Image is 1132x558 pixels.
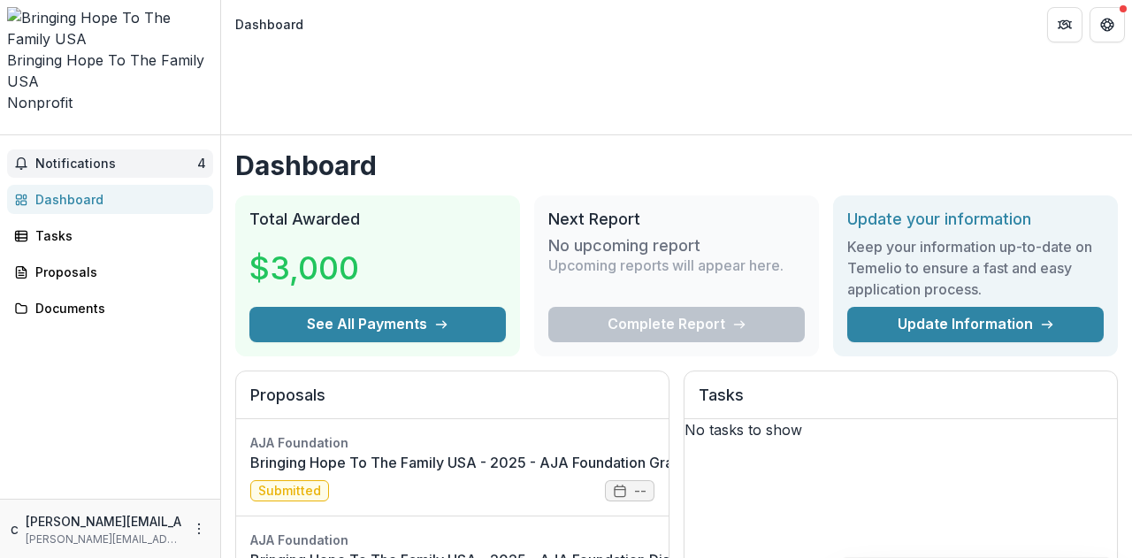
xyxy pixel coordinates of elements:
h2: Update your information [847,210,1104,229]
a: Tasks [7,221,213,250]
a: Documents [7,294,213,323]
a: Proposals [7,257,213,287]
h3: $3,000 [249,244,359,292]
p: [PERSON_NAME][EMAIL_ADDRESS][DOMAIN_NAME] [26,531,181,547]
h2: Proposals [250,386,654,419]
div: Documents [35,299,199,317]
span: 4 [197,156,206,171]
div: christine@bringinghopeusa.org [11,518,19,539]
button: Get Help [1090,7,1125,42]
button: Notifications4 [7,149,213,178]
h3: No upcoming report [548,236,700,256]
p: No tasks to show [685,419,1117,440]
h1: Dashboard [235,149,1118,181]
div: Tasks [35,226,199,245]
nav: breadcrumb [228,11,310,37]
span: Nonprofit [7,94,73,111]
p: Upcoming reports will appear here. [548,255,784,276]
img: Bringing Hope To The Family USA [7,7,213,50]
div: Dashboard [35,190,199,209]
a: Bringing Hope To The Family USA - 2025 - AJA Foundation Grant Application [250,452,765,473]
div: Bringing Hope To The Family USA [7,50,213,92]
h2: Total Awarded [249,210,506,229]
a: Dashboard [7,185,213,214]
button: See All Payments [249,307,506,342]
h2: Next Report [548,210,805,229]
h2: Tasks [699,386,1103,419]
div: Proposals [35,263,199,281]
p: [PERSON_NAME][EMAIL_ADDRESS][DOMAIN_NAME] [26,512,336,531]
span: Notifications [35,157,197,172]
button: More [188,518,210,539]
a: Update Information [847,307,1104,342]
div: Dashboard [235,15,303,34]
button: Partners [1047,7,1082,42]
h3: Keep your information up-to-date on Temelio to ensure a fast and easy application process. [847,236,1104,300]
